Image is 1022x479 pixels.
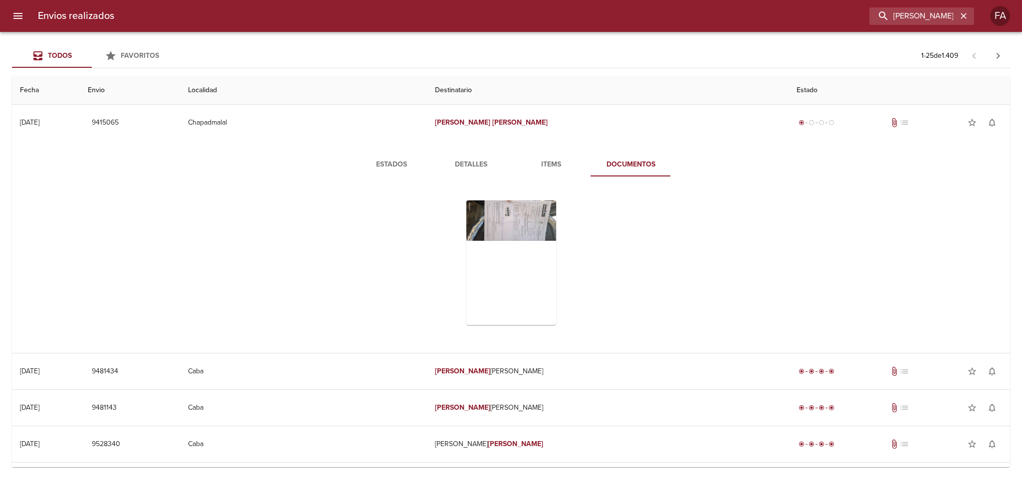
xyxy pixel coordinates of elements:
[88,399,121,417] button: 9481143
[48,51,72,60] span: Todos
[799,405,805,411] span: radio_button_checked
[899,439,909,449] span: No tiene pedido asociado
[88,114,123,132] button: 9415065
[889,439,899,449] span: Tiene documentos adjuntos
[987,366,997,376] span: notifications_none
[818,405,824,411] span: radio_button_checked
[967,118,977,128] span: star_border
[12,76,80,105] th: Fecha
[899,118,909,128] span: No tiene pedido asociado
[967,366,977,376] span: star_border
[799,368,805,374] span: radio_button_checked
[809,120,815,126] span: radio_button_unchecked
[437,159,505,171] span: Detalles
[990,6,1010,26] div: Abrir información de usuario
[352,153,671,176] div: Tabs detalle de guia
[990,6,1010,26] div: FA
[20,403,39,412] div: [DATE]
[180,390,427,426] td: Caba
[466,200,556,325] div: Arir imagen
[828,120,834,126] span: radio_button_unchecked
[982,113,1002,133] button: Activar notificaciones
[987,403,997,413] span: notifications_none
[921,51,958,61] p: 1 - 25 de 1.409
[828,441,834,447] span: radio_button_checked
[88,435,124,454] button: 9528340
[92,365,118,378] span: 9481434
[92,402,117,414] span: 9481143
[818,368,824,374] span: radio_button_checked
[799,441,805,447] span: radio_button_checked
[492,118,548,127] em: [PERSON_NAME]
[88,362,122,381] button: 9481434
[987,439,997,449] span: notifications_none
[982,361,1002,381] button: Activar notificaciones
[818,120,824,126] span: radio_button_unchecked
[121,51,159,60] span: Favoritos
[828,368,834,374] span: radio_button_checked
[899,403,909,413] span: No tiene pedido asociado
[962,398,982,418] button: Agregar a favoritos
[435,367,490,375] em: [PERSON_NAME]
[92,117,119,129] span: 9415065
[435,118,490,127] em: [PERSON_NAME]
[809,405,815,411] span: radio_button_checked
[889,366,899,376] span: Tiene documentos adjuntos
[889,118,899,128] span: Tiene documentos adjuntos
[799,120,805,126] span: radio_button_checked
[962,113,982,133] button: Agregar a favoritos
[92,438,120,451] span: 9528340
[869,7,957,25] input: buscar
[797,439,836,449] div: Entregado
[80,76,180,105] th: Envio
[427,76,788,105] th: Destinatario
[828,405,834,411] span: radio_button_checked
[982,398,1002,418] button: Activar notificaciones
[6,4,30,28] button: menu
[987,118,997,128] span: notifications_none
[427,390,788,426] td: [PERSON_NAME]
[789,76,1010,105] th: Estado
[962,434,982,454] button: Agregar a favoritos
[809,368,815,374] span: radio_button_checked
[38,8,114,24] h6: Envios realizados
[20,118,39,127] div: [DATE]
[809,441,815,447] span: radio_button_checked
[797,403,836,413] div: Entregado
[488,440,543,448] em: [PERSON_NAME]
[12,44,172,68] div: Tabs Envios
[967,439,977,449] span: star_border
[20,440,39,448] div: [DATE]
[358,159,425,171] span: Estados
[435,403,490,412] em: [PERSON_NAME]
[517,159,585,171] span: Items
[180,426,427,462] td: Caba
[982,434,1002,454] button: Activar notificaciones
[427,353,788,389] td: [PERSON_NAME]
[180,353,427,389] td: Caba
[797,366,836,376] div: Entregado
[180,76,427,105] th: Localidad
[889,403,899,413] span: Tiene documentos adjuntos
[962,361,982,381] button: Agregar a favoritos
[899,366,909,376] span: No tiene pedido asociado
[597,159,665,171] span: Documentos
[797,118,836,128] div: Generado
[180,105,427,141] td: Chapadmalal
[427,426,788,462] td: [PERSON_NAME]
[967,403,977,413] span: star_border
[20,367,39,375] div: [DATE]
[986,44,1010,68] span: Pagina siguiente
[818,441,824,447] span: radio_button_checked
